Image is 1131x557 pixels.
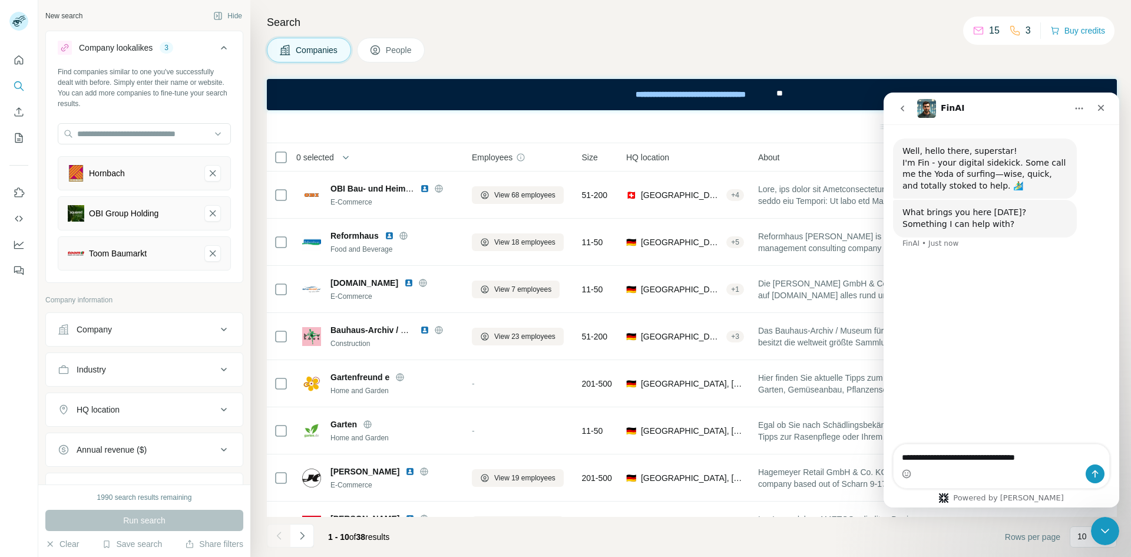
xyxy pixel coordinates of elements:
[641,378,744,390] span: [GEOGRAPHIC_DATA], [GEOGRAPHIC_DATA]
[330,513,399,525] span: [PERSON_NAME]
[726,284,744,295] div: + 1
[472,151,512,163] span: Employees
[626,378,636,390] span: 🇩🇪
[726,237,744,248] div: + 5
[160,42,173,53] div: 3
[330,277,398,289] span: [DOMAIN_NAME]
[385,231,394,240] img: LinkedIn logo
[404,278,414,288] img: LinkedIn logo
[330,433,458,443] div: Home and Garden
[626,331,636,342] span: 🇩🇪
[472,426,475,436] span: -
[1077,530,1087,542] p: 10
[267,14,1117,31] h4: Search
[77,324,112,335] div: Company
[626,284,636,295] span: 🇩🇪
[267,79,1117,110] iframe: Banner
[9,182,28,203] button: Use Surfe on LinkedIn
[9,101,28,123] button: Enrich CSV
[626,151,669,163] span: HQ location
[46,395,243,424] button: HQ location
[9,260,28,281] button: Feedback
[205,7,250,25] button: Hide
[330,291,458,302] div: E-Commerce
[420,325,429,335] img: LinkedIn logo
[77,484,140,496] div: Employees (size)
[330,418,357,430] span: Garten
[68,205,84,222] img: OBI Group Holding-logo
[68,165,84,182] img: Hornbach-logo
[79,42,153,54] div: Company lookalikes
[582,331,608,342] span: 51-200
[405,514,415,523] img: LinkedIn logo
[472,281,560,298] button: View 7 employees
[1026,24,1031,38] p: 3
[89,248,147,259] div: Toom Baumarkt
[641,472,744,484] span: [GEOGRAPHIC_DATA], [GEOGRAPHIC_DATA]|[GEOGRAPHIC_DATA]|[GEOGRAPHIC_DATA]-Luebbecke
[204,165,221,182] button: Hornbach-remove-button
[405,467,415,476] img: LinkedIn logo
[204,205,221,222] button: OBI Group Holding-remove-button
[302,374,321,393] img: Logo of Gartenfreund e
[494,331,555,342] span: View 23 employees
[472,379,475,388] span: -
[641,425,744,437] span: [GEOGRAPHIC_DATA], [GEOGRAPHIC_DATA]
[328,532,389,542] span: results
[582,425,603,437] span: 11-50
[302,421,321,440] img: Logo of Garten
[290,524,314,548] button: Navigate to next page
[758,183,932,207] span: Lore, ips dolor sit Ametconsectetur adip eli seddo eiu Tempori: Ut labo etd Magn. Ali eni Admi. V...
[9,127,28,149] button: My lists
[1050,22,1105,39] button: Buy credits
[9,234,28,255] button: Dashboard
[9,208,28,229] button: Use Surfe API
[302,469,321,487] img: Logo of Hagemeyer
[356,532,366,542] span: 38
[46,355,243,384] button: Industry
[472,328,564,345] button: View 23 employees
[472,233,564,251] button: View 18 employees
[204,245,221,262] button: Toom Baumarkt-remove-button
[330,338,458,349] div: Construction
[582,472,612,484] span: 201-500
[758,151,780,163] span: About
[46,436,243,464] button: Annual revenue ($)
[758,419,932,443] span: Egal ob Sie nach Schädlingsbekämpfung, Tipps zur Rasenpflege oder Ihrem Schrebergarten suchen. [D...
[386,44,413,56] span: People
[9,75,28,97] button: Search
[472,469,564,487] button: View 19 employees
[45,295,243,305] p: Company information
[641,236,722,248] span: [GEOGRAPHIC_DATA], [GEOGRAPHIC_DATA]
[758,513,932,537] span: Lor Ipsumdolors AMETCO adi elitse Doeiusmo te Incid 9208. Utlabo etdolo mag Aliquaenimad Minimven...
[302,186,321,205] img: Logo of OBI Bau- und Heimwerkermärkte Systemzentrale Schweiz
[296,151,334,163] span: 0 selected
[330,230,379,242] span: Reformhaus
[89,167,125,179] div: Hornbach
[758,372,932,395] span: Hier finden Sie aktuelle Tipps zum naturnahen Garten, Gemüseanbau, Pflanzenschutz, Neuheiten bei ...
[46,315,243,344] button: Company
[758,278,932,301] span: Die [PERSON_NAME] GmbH & Co. KG bietet auf [DOMAIN_NAME] alles rund ums Bad an. Das Sortiment umf...
[582,284,603,295] span: 11-50
[1091,517,1119,545] iframe: Intercom live chat
[97,492,192,503] div: 1990 search results remaining
[494,190,555,200] span: View 68 employees
[9,50,28,71] button: Quick start
[296,44,339,56] span: Companies
[45,11,82,21] div: New search
[641,331,722,342] span: [GEOGRAPHIC_DATA], [GEOGRAPHIC_DATA]
[989,24,1000,38] p: 15
[330,325,492,335] span: Bauhaus-Archiv / Museum für Gestaltung
[77,404,120,416] div: HQ location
